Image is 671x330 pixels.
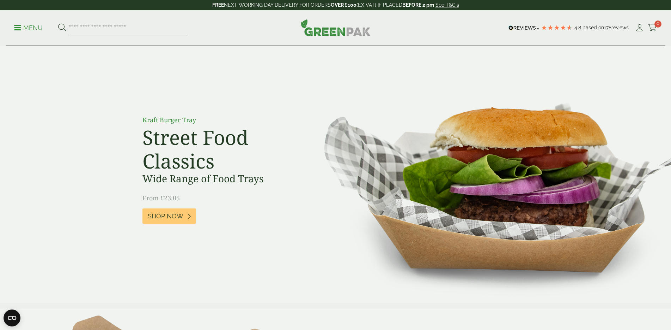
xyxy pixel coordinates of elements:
span: 0 [654,20,661,28]
h3: Wide Range of Food Trays [142,173,301,185]
h2: Street Food Classics [142,125,301,173]
p: Menu [14,24,43,32]
span: 4.8 [574,25,582,30]
span: Based on [582,25,604,30]
i: My Account [635,24,644,31]
span: Shop Now [148,212,183,220]
p: Kraft Burger Tray [142,115,301,125]
i: Cart [648,24,657,31]
a: Shop Now [142,208,196,224]
button: Open CMP widget [4,310,20,326]
a: 0 [648,23,657,33]
img: GreenPak Supplies [301,19,371,36]
strong: FREE [212,2,224,8]
img: Street Food Classics [302,46,671,303]
strong: OVER £100 [331,2,356,8]
a: Menu [14,24,43,31]
span: reviews [611,25,629,30]
span: 178 [604,25,611,30]
div: 4.78 Stars [541,24,573,31]
span: From £23.05 [142,194,180,202]
img: REVIEWS.io [508,25,539,30]
a: See T&C's [435,2,459,8]
strong: BEFORE 2 pm [402,2,434,8]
